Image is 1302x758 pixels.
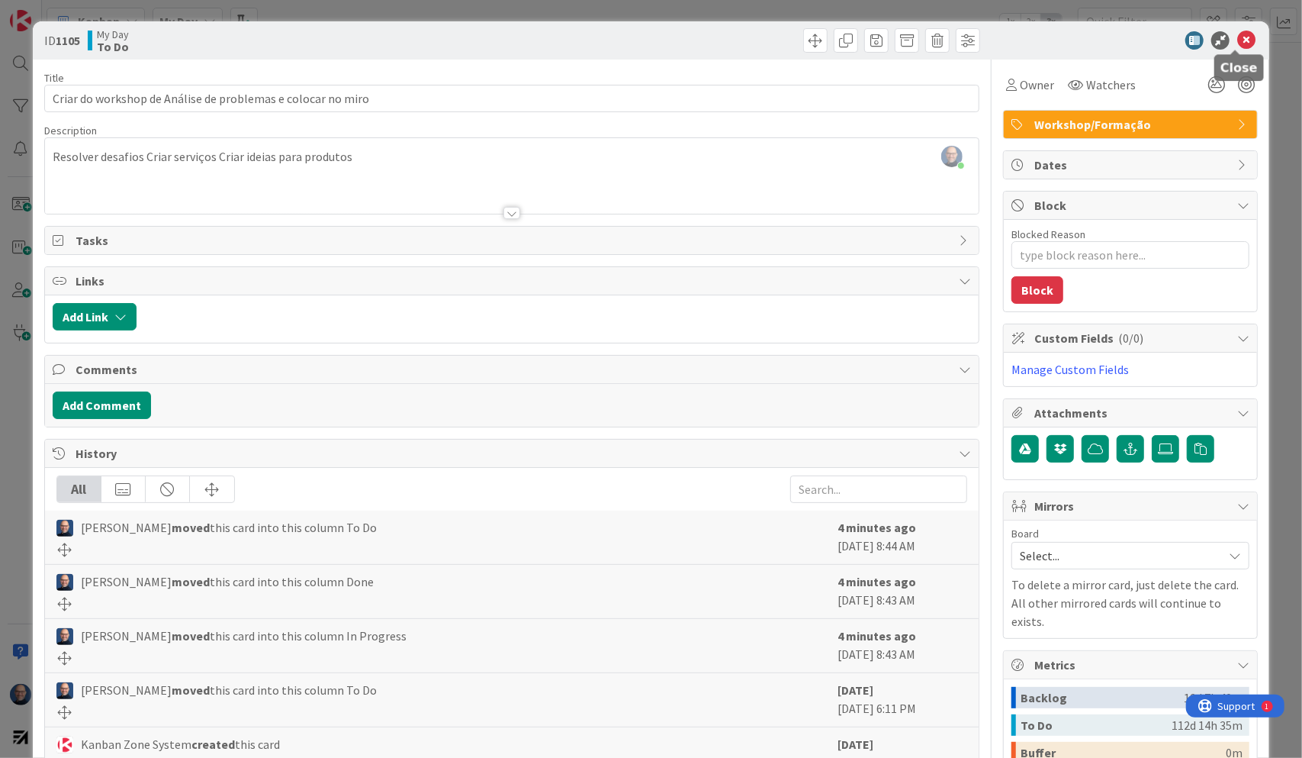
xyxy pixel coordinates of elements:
span: Support [32,2,69,21]
span: Workshop/Formação [1034,115,1230,134]
b: moved [172,520,210,535]
b: [DATE] [837,682,873,698]
span: Attachments [1034,404,1230,422]
div: [DATE] 8:43 AM [837,627,967,665]
span: Watchers [1086,76,1136,94]
img: Fg [56,520,73,537]
span: Links [76,272,952,290]
button: Add Comment [53,392,151,419]
div: 112d 14h 35m [1172,714,1243,736]
span: Kanban Zone System this card [81,735,280,753]
div: Backlog [1021,687,1184,708]
label: Blocked Reason [1011,227,1085,241]
div: [DATE] 8:44 AM [837,518,967,556]
label: Title [44,71,64,85]
b: moved [172,628,210,643]
span: ID [44,31,80,50]
span: Block [1034,196,1230,214]
div: All [57,476,101,502]
div: 12d 7h 40m [1184,687,1243,708]
span: Board [1011,528,1039,539]
span: Comments [76,360,952,379]
img: S8dkA9RpCuHXNfjtQIqKzkrxbbmCok6K.PNG [941,146,963,167]
div: To Do [1021,714,1172,736]
b: To Do [97,40,129,53]
div: [DATE] 8:43 AM [837,573,967,611]
span: Tasks [76,231,952,250]
b: [DATE] [837,737,873,752]
p: To delete a mirror card, just delete the card. All other mirrored cards will continue to exists. [1011,576,1249,631]
span: My Day [97,28,129,40]
span: ( 0/0 ) [1118,331,1143,346]
span: History [76,444,952,463]
span: [PERSON_NAME] this card into this column Done [81,573,374,591]
b: moved [172,574,210,589]
div: [DATE] 6:11 PM [837,681,967,719]
span: Dates [1034,156,1230,174]
input: Search... [790,476,967,503]
button: Add Link [53,303,137,331]
span: Metrics [1034,656,1230,674]
img: KS [56,737,73,753]
img: Fg [56,574,73,591]
p: Resolver desafios Criar serviços Criar ideias para produtos [53,148,972,166]
button: Block [1011,276,1063,304]
span: Owner [1020,76,1054,94]
input: type card name here... [44,85,980,112]
h5: Close [1220,60,1258,75]
b: created [191,737,235,752]
b: 1105 [56,33,80,48]
span: [PERSON_NAME] this card into this column To Do [81,518,377,537]
span: [PERSON_NAME] this card into this column In Progress [81,627,407,645]
b: 4 minutes ago [837,574,916,589]
b: 4 minutes ago [837,628,916,643]
span: Custom Fields [1034,329,1230,347]
span: [PERSON_NAME] this card into this column To Do [81,681,377,699]
a: Manage Custom Fields [1011,362,1129,377]
span: Mirrors [1034,497,1230,515]
span: Select... [1020,545,1215,566]
span: Description [44,124,97,137]
img: Fg [56,682,73,699]
img: Fg [56,628,73,645]
div: 1 [79,6,83,18]
b: moved [172,682,210,698]
b: 4 minutes ago [837,520,916,535]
